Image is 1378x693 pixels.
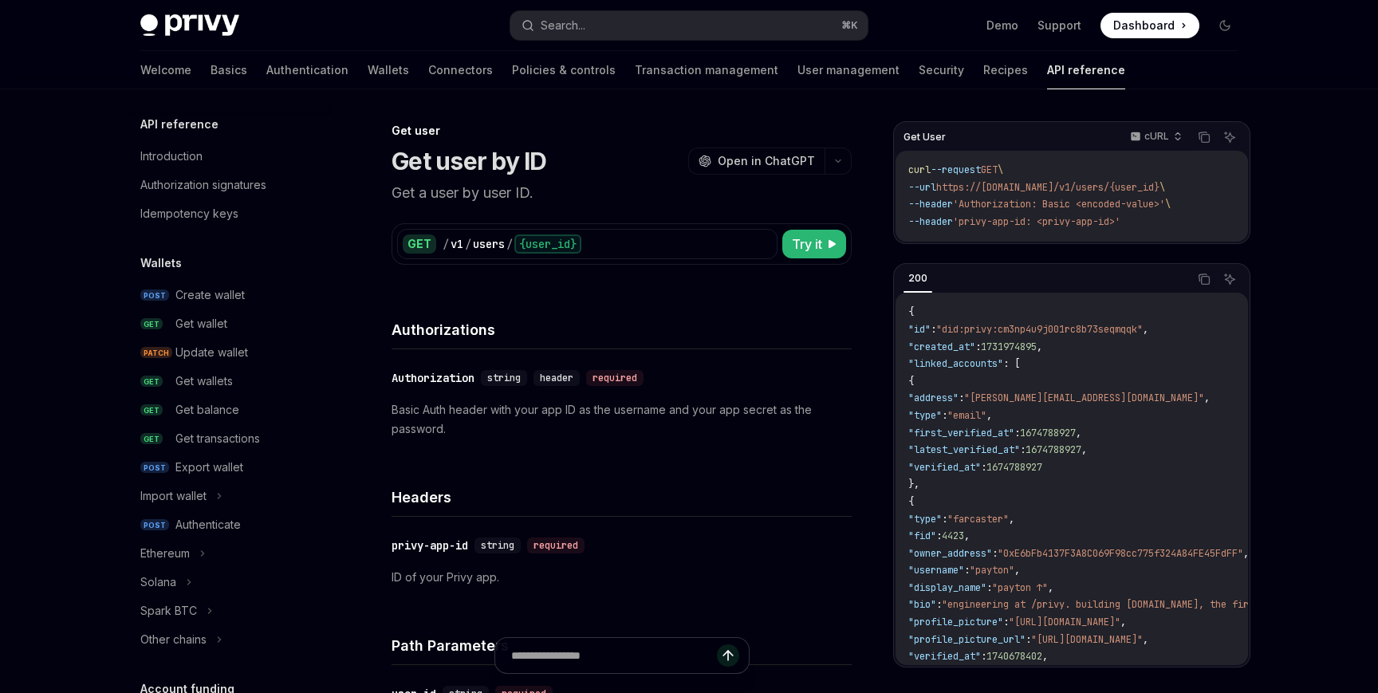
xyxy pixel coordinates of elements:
[908,461,981,474] span: "verified_at"
[1047,51,1125,89] a: API reference
[175,285,245,305] div: Create wallet
[514,234,581,254] div: {user_id}
[128,453,332,482] a: POSTExport wallet
[175,429,260,448] div: Get transactions
[481,539,514,552] span: string
[368,51,409,89] a: Wallets
[1219,127,1240,148] button: Ask AI
[1003,616,1009,628] span: :
[403,234,436,254] div: GET
[942,409,947,422] span: :
[908,443,1020,456] span: "latest_verified_at"
[986,18,1018,33] a: Demo
[128,171,332,199] a: Authorization signatures
[1009,513,1014,526] span: ,
[1081,443,1087,456] span: ,
[998,547,1243,560] span: "0xE6bFb4137F3A8C069F98cc775f324A84FE45FdFF"
[128,396,332,424] a: GETGet balance
[211,51,247,89] a: Basics
[908,375,914,388] span: {
[473,236,505,252] div: users
[128,281,332,309] a: POSTCreate wallet
[908,215,953,228] span: --header
[1219,269,1240,289] button: Ask AI
[1212,13,1238,38] button: Toggle dark mode
[1009,616,1120,628] span: "[URL][DOMAIN_NAME]"
[908,392,959,404] span: "address"
[986,409,992,422] span: ,
[908,323,931,336] span: "id"
[140,519,169,531] span: POST
[1159,181,1165,194] span: \
[443,236,449,252] div: /
[936,181,1159,194] span: https://[DOMAIN_NAME]/v1/users/{user_id}
[953,215,1120,228] span: 'privy-app-id: <privy-app-id>'
[908,163,931,176] span: curl
[908,598,936,611] span: "bio"
[1243,547,1249,560] span: ,
[140,204,238,223] div: Idempotency keys
[942,513,947,526] span: :
[140,347,172,359] span: PATCH
[140,14,239,37] img: dark logo
[964,392,1204,404] span: "[PERSON_NAME][EMAIL_ADDRESS][DOMAIN_NAME]"
[487,372,521,384] span: string
[942,530,964,542] span: 4423
[428,51,493,89] a: Connectors
[266,51,348,89] a: Authentication
[392,123,852,139] div: Get user
[128,142,332,171] a: Introduction
[1194,269,1215,289] button: Copy the contents from the code block
[908,305,914,318] span: {
[1026,633,1031,646] span: :
[964,564,970,577] span: :
[1165,198,1171,211] span: \
[908,181,936,194] span: --url
[1143,323,1148,336] span: ,
[1143,633,1148,646] span: ,
[128,424,332,453] a: GETGet transactions
[970,564,1014,577] span: "payton"
[140,630,207,649] div: Other chains
[992,547,998,560] span: :
[908,616,1003,628] span: "profile_picture"
[908,513,942,526] span: "type"
[908,530,936,542] span: "fid"
[392,147,547,175] h1: Get user by ID
[541,16,585,35] div: Search...
[998,163,1003,176] span: \
[392,370,474,386] div: Authorization
[1076,427,1081,439] span: ,
[908,409,942,422] span: "type"
[128,338,332,367] a: PATCHUpdate wallet
[904,131,946,144] span: Get User
[981,163,998,176] span: GET
[510,11,868,40] button: Search...⌘K
[688,148,825,175] button: Open in ChatGPT
[908,478,919,490] span: },
[506,236,513,252] div: /
[947,513,1009,526] span: "farcaster"
[1037,341,1042,353] span: ,
[465,236,471,252] div: /
[981,461,986,474] span: :
[981,341,1037,353] span: 1731974895
[1113,18,1175,33] span: Dashboard
[908,547,992,560] span: "owner_address"
[986,650,1042,663] span: 1740678402
[936,530,942,542] span: :
[947,409,986,422] span: "email"
[512,51,616,89] a: Policies & controls
[451,236,463,252] div: v1
[1120,616,1126,628] span: ,
[175,400,239,419] div: Get balance
[128,510,332,539] a: POSTAuthenticate
[175,372,233,391] div: Get wallets
[986,461,1042,474] span: 1674788927
[527,537,585,553] div: required
[128,367,332,396] a: GETGet wallets
[908,198,953,211] span: --header
[797,51,900,89] a: User management
[908,581,986,594] span: "display_name"
[140,175,266,195] div: Authorization signatures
